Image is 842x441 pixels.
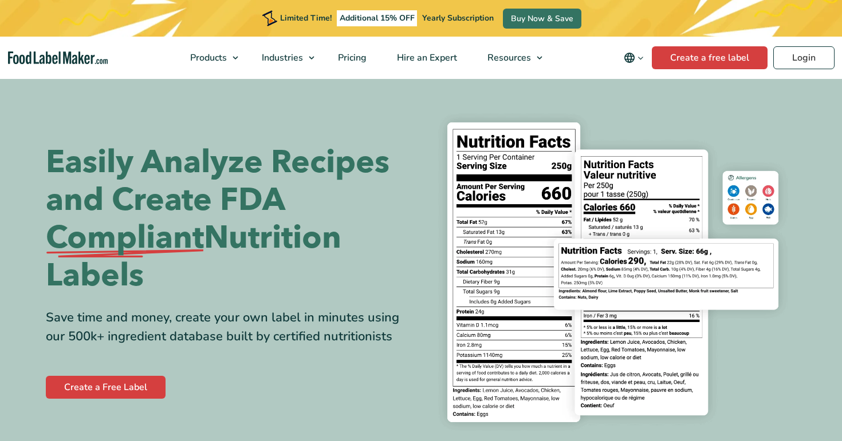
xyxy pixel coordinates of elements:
h1: Easily Analyze Recipes and Create FDA Nutrition Labels [46,144,412,295]
a: Create a free label [652,46,768,69]
a: Hire an Expert [382,37,470,79]
a: Buy Now & Save [503,9,581,29]
span: Additional 15% OFF [337,10,418,26]
a: Industries [247,37,320,79]
a: Products [175,37,244,79]
span: Compliant [46,219,204,257]
a: Food Label Maker homepage [8,51,108,65]
a: Resources [473,37,548,79]
div: Save time and money, create your own label in minutes using our 500k+ ingredient database built b... [46,308,412,346]
span: Pricing [335,51,368,64]
a: Login [773,46,835,69]
a: Pricing [323,37,379,79]
span: Resources [484,51,532,64]
span: Products [187,51,228,64]
span: Industries [258,51,304,64]
span: Hire an Expert [394,51,458,64]
a: Create a Free Label [46,376,166,399]
button: Change language [616,46,652,69]
span: Limited Time! [280,13,332,23]
span: Yearly Subscription [422,13,494,23]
